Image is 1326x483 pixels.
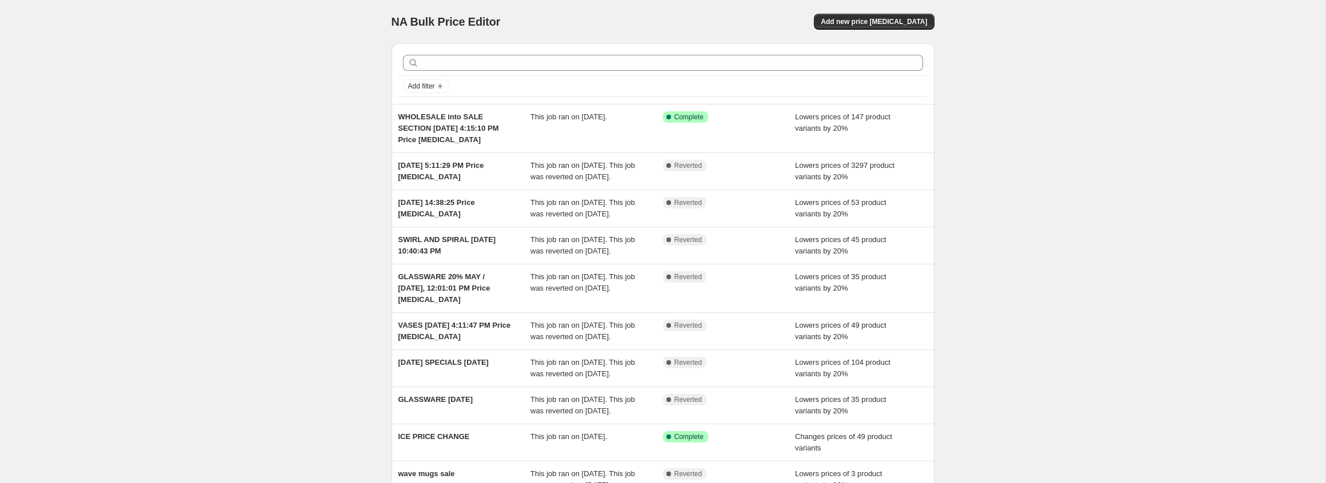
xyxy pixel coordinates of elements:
[674,469,702,478] span: Reverted
[530,395,635,415] span: This job ran on [DATE]. This job was reverted on [DATE].
[530,272,635,292] span: This job ran on [DATE]. This job was reverted on [DATE].
[408,82,435,91] span: Add filter
[674,161,702,170] span: Reverted
[795,321,886,341] span: Lowers prices of 49 product variants by 20%
[403,79,449,93] button: Add filter
[398,395,473,404] span: GLASSWARE [DATE]
[674,358,702,367] span: Reverted
[674,112,704,122] span: Complete
[795,161,894,181] span: Lowers prices of 3297 product variants by 20%
[398,112,499,144] span: WHOLESALE into SALE SECTION [DATE] 4:15:10 PM Price [MEDICAL_DATA]
[398,161,484,181] span: [DATE] 5:11:29 PM Price [MEDICAL_DATA]
[674,235,702,244] span: Reverted
[795,272,886,292] span: Lowers prices of 35 product variants by 20%
[530,358,635,378] span: This job ran on [DATE]. This job was reverted on [DATE].
[821,17,927,26] span: Add new price [MEDICAL_DATA]
[795,432,892,452] span: Changes prices of 49 product variants
[398,358,489,367] span: [DATE] SPECIALS [DATE]
[398,272,490,304] span: GLASSWARE 20% MAY / [DATE], 12:01:01 PM Price [MEDICAL_DATA]
[795,395,886,415] span: Lowers prices of 35 product variants by 20%
[398,198,475,218] span: [DATE] 14:38:25 Price [MEDICAL_DATA]
[674,198,702,207] span: Reverted
[795,112,890,132] span: Lowers prices of 147 product variants by 20%
[530,112,607,121] span: This job ran on [DATE].
[530,321,635,341] span: This job ran on [DATE]. This job was reverted on [DATE].
[674,321,702,330] span: Reverted
[674,432,704,441] span: Complete
[392,15,501,28] span: NA Bulk Price Editor
[674,395,702,404] span: Reverted
[530,235,635,255] span: This job ran on [DATE]. This job was reverted on [DATE].
[530,161,635,181] span: This job ran on [DATE]. This job was reverted on [DATE].
[398,469,455,478] span: wave mugs sale
[398,235,496,255] span: SWIRL AND SPIRAL [DATE] 10:40:43 PM
[398,432,470,441] span: ICE PRICE CHANGE
[814,14,934,30] button: Add new price [MEDICAL_DATA]
[795,358,890,378] span: Lowers prices of 104 product variants by 20%
[795,198,886,218] span: Lowers prices of 53 product variants by 20%
[674,272,702,281] span: Reverted
[795,235,886,255] span: Lowers prices of 45 product variants by 20%
[398,321,511,341] span: VASES [DATE] 4:11:47 PM Price [MEDICAL_DATA]
[530,198,635,218] span: This job ran on [DATE]. This job was reverted on [DATE].
[530,432,607,441] span: This job ran on [DATE].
